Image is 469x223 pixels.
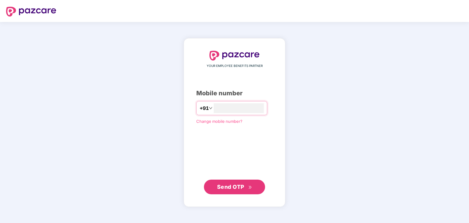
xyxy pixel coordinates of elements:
[200,104,209,112] span: +91
[207,64,263,68] span: YOUR EMPLOYEE BENEFITS PARTNER
[196,89,273,98] div: Mobile number
[209,51,260,60] img: logo
[6,7,56,16] img: logo
[248,185,252,189] span: double-right
[204,180,265,194] button: Send OTPdouble-right
[217,184,244,190] span: Send OTP
[209,106,212,110] span: down
[196,119,242,124] a: Change mobile number?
